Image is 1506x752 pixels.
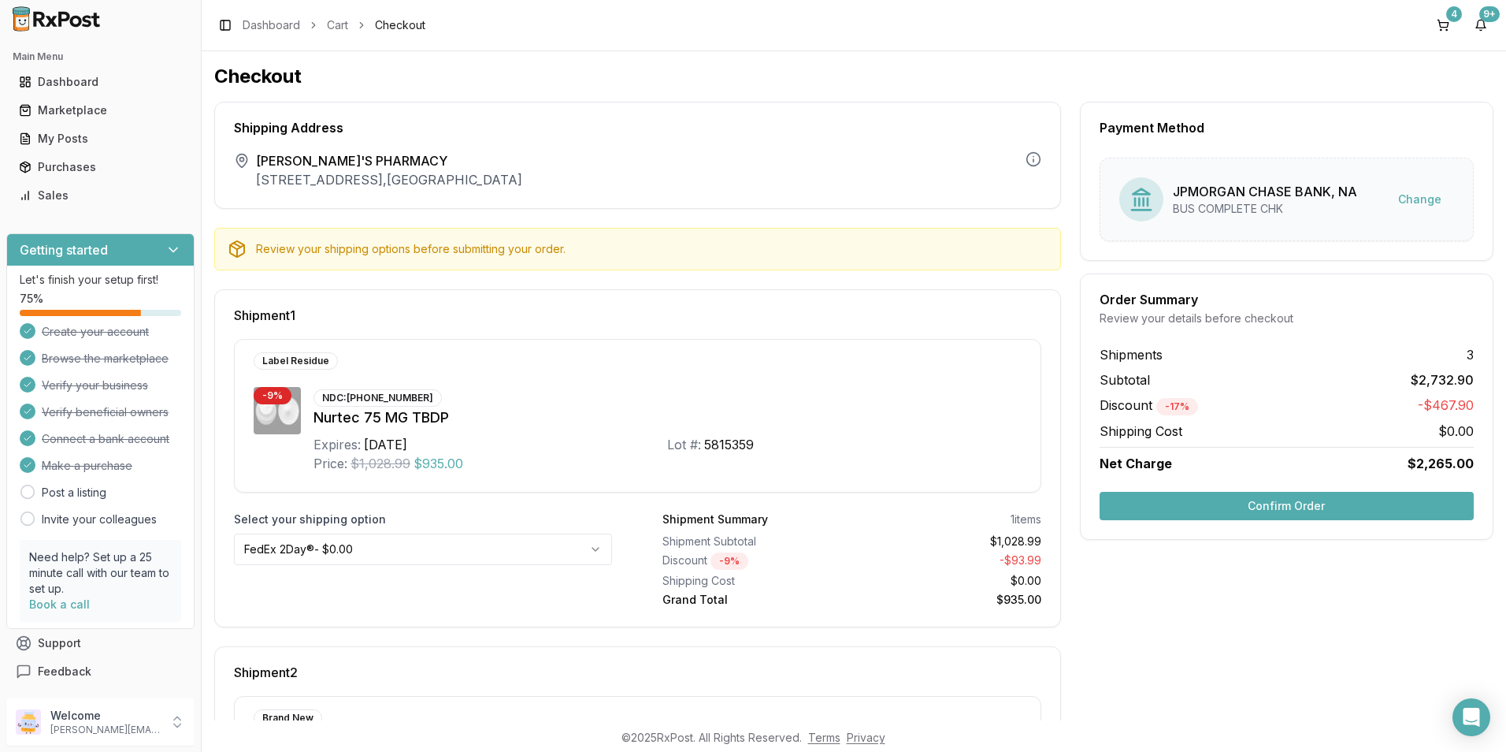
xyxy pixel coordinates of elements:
div: Dashboard [19,74,182,90]
div: $935.00 [858,592,1040,608]
div: Label Residue [254,352,338,370]
div: - 9 % [254,387,291,404]
h2: Main Menu [13,50,188,63]
div: Shipment Subtotal [662,534,845,549]
button: Change [1385,185,1454,214]
img: Nurtec 75 MG TBDP [254,387,301,434]
span: $1,028.99 [351,454,410,473]
a: Book a call [29,598,90,611]
label: Select your shipping option [234,512,612,527]
span: Shipment 2 [234,666,298,679]
span: [PERSON_NAME]'S PHARMACY [256,151,522,170]
div: Open Intercom Messenger [1452,698,1490,736]
span: Make a purchase [42,458,132,474]
div: Lot #: [667,435,701,454]
button: 4 [1430,13,1456,38]
nav: breadcrumb [243,17,425,33]
span: 75 % [20,291,43,307]
div: Expires: [313,435,361,454]
div: Grand Total [662,592,845,608]
div: Sales [19,188,182,203]
div: Order Summary [1100,293,1474,306]
div: Nurtec 75 MG TBDP [313,407,1022,429]
p: [PERSON_NAME][EMAIL_ADDRESS][DOMAIN_NAME] [50,724,160,736]
button: Support [6,629,195,657]
span: Verify beneficial owners [42,404,169,420]
div: - 17 % [1156,398,1198,415]
span: Create your account [42,324,149,340]
span: 3 [1467,345,1474,364]
a: Invite your colleagues [42,512,157,527]
button: My Posts [6,126,195,151]
a: Terms [808,731,840,744]
button: Dashboard [6,69,195,95]
a: Cart [327,17,348,33]
span: Connect a bank account [42,431,169,447]
div: BUS COMPLETE CHK [1173,201,1357,217]
div: 9+ [1479,6,1500,22]
div: - 9 % [710,553,748,570]
div: Shipping Address [234,121,1041,134]
div: JPMORGAN CHASE BANK, NA [1173,182,1357,201]
p: Need help? Set up a 25 minute call with our team to set up. [29,549,172,597]
span: $0.00 [1438,422,1474,441]
div: NDC: [PHONE_NUMBER] [313,389,442,407]
h3: Getting started [20,240,108,259]
button: Feedback [6,657,195,686]
div: My Posts [19,131,182,147]
img: RxPost Logo [6,6,107,32]
a: Dashboard [243,17,300,33]
button: 9+ [1468,13,1493,38]
button: Purchases [6,154,195,180]
span: Net Charge [1100,456,1172,471]
a: Post a listing [42,485,106,501]
div: $0.00 [858,573,1040,589]
p: [STREET_ADDRESS] , [GEOGRAPHIC_DATA] [256,170,522,189]
span: Discount [1100,397,1198,413]
p: Welcome [50,708,160,724]
div: Review your shipping options before submitting your order. [256,241,1048,257]
div: Brand New [254,709,322,727]
div: Marketplace [19,102,182,118]
span: Feedback [38,664,91,679]
span: $935.00 [414,454,463,473]
a: Dashboard [13,68,188,96]
button: Marketplace [6,98,195,123]
span: Checkout [375,17,425,33]
div: Price: [313,454,347,473]
div: Purchases [19,159,182,175]
div: Review your details before checkout [1100,311,1474,326]
a: Marketplace [13,96,188,125]
span: Subtotal [1100,370,1150,389]
div: 1 items [1011,512,1041,527]
a: Privacy [847,731,885,744]
a: My Posts [13,125,188,153]
span: $2,732.90 [1411,370,1474,389]
div: - $93.99 [858,553,1040,570]
span: Shipments [1100,345,1163,364]
div: [DATE] [364,435,407,454]
a: Purchases [13,153,188,181]
div: 5815359 [704,435,754,454]
button: Confirm Order [1100,492,1474,520]
span: -$467.90 [1418,396,1474,415]
button: Sales [6,183,195,208]
span: Shipment 1 [234,309,295,322]
p: Let's finish your setup first! [20,272,181,288]
span: $2,265.00 [1408,454,1474,473]
img: User avatar [16,709,41,735]
a: Sales [13,181,188,210]
span: Browse the marketplace [42,351,169,367]
div: Discount [662,553,845,570]
div: Payment Method [1100,121,1474,134]
div: 4 [1446,6,1462,22]
div: Shipment Summary [662,512,768,527]
span: Shipping Cost [1100,422,1182,441]
div: $1,028.99 [858,534,1040,549]
div: Shipping Cost [662,573,845,589]
h1: Checkout [214,64,1493,89]
span: Verify your business [42,378,148,393]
